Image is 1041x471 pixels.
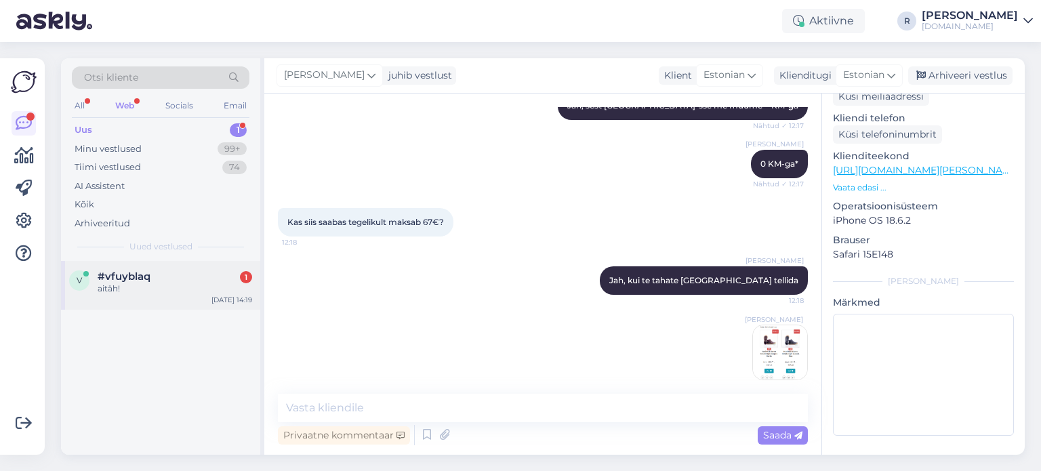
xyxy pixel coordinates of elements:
[609,275,798,285] span: Jah, kui te tahate [GEOGRAPHIC_DATA] tellida
[833,164,1020,176] a: [URL][DOMAIN_NAME][PERSON_NAME]
[221,97,249,115] div: Email
[897,12,916,30] div: R
[129,241,192,253] span: Uued vestlused
[833,213,1014,228] p: iPhone OS 18.6.2
[282,237,333,247] span: 12:18
[774,68,832,83] div: Klienditugi
[908,66,1013,85] div: Arhiveeri vestlus
[230,123,247,137] div: 1
[222,161,247,174] div: 74
[75,198,94,211] div: Kõik
[752,380,803,390] span: 12:18
[782,9,865,33] div: Aktiivne
[98,270,150,283] span: #vfuyblaq
[833,182,1014,194] p: Vaata edasi ...
[659,68,692,83] div: Klient
[218,142,247,156] div: 99+
[211,295,252,305] div: [DATE] 14:19
[922,10,1018,21] div: [PERSON_NAME]
[922,21,1018,32] div: [DOMAIN_NAME]
[75,142,142,156] div: Minu vestlused
[163,97,196,115] div: Socials
[753,295,804,306] span: 12:18
[746,139,804,149] span: [PERSON_NAME]
[284,68,365,83] span: [PERSON_NAME]
[833,233,1014,247] p: Brauser
[922,10,1033,32] a: [PERSON_NAME][DOMAIN_NAME]
[75,161,141,174] div: Tiimi vestlused
[703,68,745,83] span: Estonian
[833,125,942,144] div: Küsi telefoninumbrit
[77,275,82,285] span: v
[833,295,1014,310] p: Märkmed
[760,159,798,169] span: 0 KM-ga*
[745,314,803,325] span: [PERSON_NAME]
[833,275,1014,287] div: [PERSON_NAME]
[833,149,1014,163] p: Klienditeekond
[753,325,807,380] img: Attachment
[240,271,252,283] div: 1
[753,179,804,189] span: Nähtud ✓ 12:17
[113,97,137,115] div: Web
[75,217,130,230] div: Arhiveeritud
[278,426,410,445] div: Privaatne kommentaar
[84,70,138,85] span: Otsi kliente
[753,121,804,131] span: Nähtud ✓ 12:17
[746,255,804,266] span: [PERSON_NAME]
[75,180,125,193] div: AI Assistent
[287,217,444,227] span: Kas siis saabas tegelikult maksab 67€?
[833,87,929,106] div: Küsi meiliaadressi
[833,247,1014,262] p: Safari 15E148
[833,111,1014,125] p: Kliendi telefon
[383,68,452,83] div: juhib vestlust
[75,123,92,137] div: Uus
[98,283,252,295] div: aitäh!
[833,199,1014,213] p: Operatsioonisüsteem
[11,69,37,95] img: Askly Logo
[843,68,884,83] span: Estonian
[763,429,802,441] span: Saada
[72,97,87,115] div: All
